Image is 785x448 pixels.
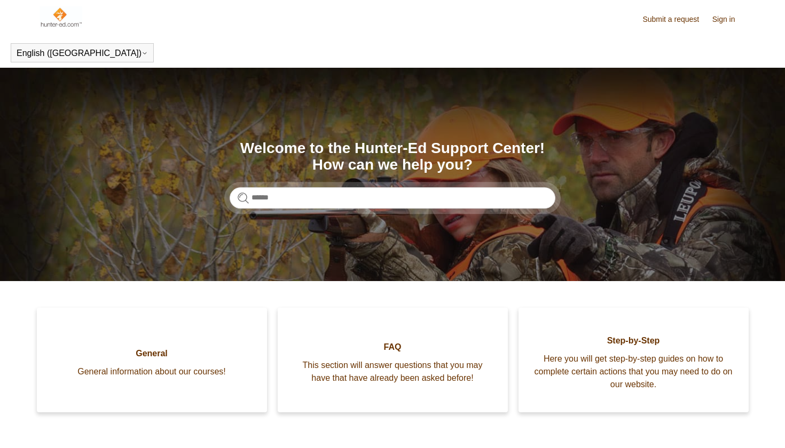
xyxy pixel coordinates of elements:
h1: Welcome to the Hunter-Ed Support Center! How can we help you? [230,140,555,173]
span: Here you will get step-by-step guides on how to complete certain actions that you may need to do ... [535,353,733,391]
span: FAQ [294,341,492,354]
input: Search [230,187,555,209]
a: Sign in [712,14,746,25]
a: FAQ This section will answer questions that you may have that have already been asked before! [278,308,508,412]
span: General information about our courses! [53,365,251,378]
span: Step-by-Step [535,334,733,347]
button: English ([GEOGRAPHIC_DATA]) [17,49,148,58]
img: Hunter-Ed Help Center home page [40,6,83,28]
span: General [53,347,251,360]
a: Step-by-Step Here you will get step-by-step guides on how to complete certain actions that you ma... [519,308,749,412]
a: General General information about our courses! [37,308,267,412]
span: This section will answer questions that you may have that have already been asked before! [294,359,492,385]
a: Submit a request [642,14,710,25]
